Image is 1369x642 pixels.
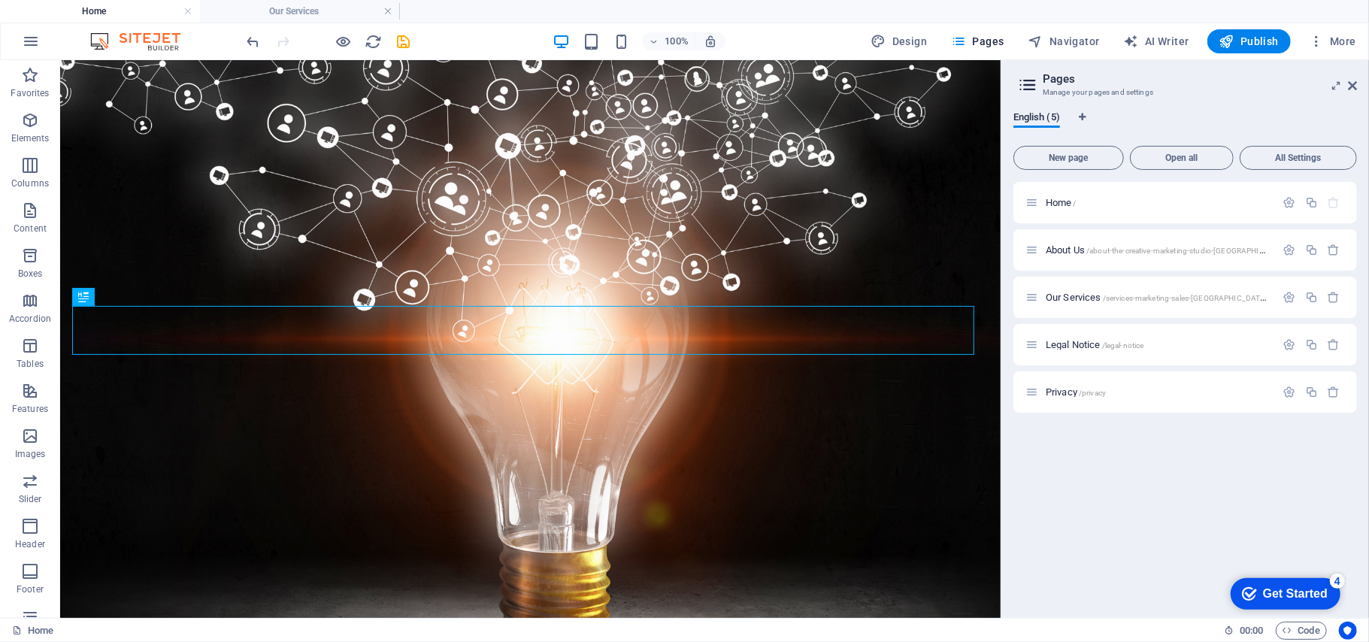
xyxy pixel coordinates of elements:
div: 4 [111,3,126,18]
button: Publish [1207,29,1291,53]
div: Our Services/services-marketing-sales-[GEOGRAPHIC_DATA]-town [1041,292,1276,302]
span: AI Writer [1124,34,1189,49]
p: Accordion [9,313,51,325]
button: AI Writer [1118,29,1195,53]
span: /legal-notice [1102,341,1144,350]
span: Click to open page [1046,244,1291,256]
span: Click to open page [1046,197,1077,208]
span: Click to open page [1046,339,1143,350]
div: Design (Ctrl+Alt+Y) [865,29,934,53]
p: Boxes [18,268,43,280]
div: Duplicate [1305,244,1318,256]
div: About Us/about-the-creative-marketing-studio-[GEOGRAPHIC_DATA] [1041,245,1276,255]
button: Click here to leave preview mode and continue editing [335,32,353,50]
div: Get Started [44,17,109,30]
div: Legal Notice/legal-notice [1041,340,1276,350]
span: New page [1020,153,1117,162]
div: Settings [1283,338,1296,351]
div: Get Started 4 items remaining, 20% complete [12,8,122,39]
button: New page [1013,146,1124,170]
span: English (5) [1013,108,1060,129]
span: All Settings [1246,153,1350,162]
span: /services-marketing-sales-[GEOGRAPHIC_DATA]-town [1103,294,1289,302]
button: Design [865,29,934,53]
span: Pages [951,34,1004,49]
span: : [1250,625,1252,636]
div: Remove [1328,386,1340,398]
span: Open all [1137,153,1227,162]
div: Duplicate [1305,196,1318,209]
div: Duplicate [1305,291,1318,304]
span: /about-the-creative-marketing-studio-[GEOGRAPHIC_DATA] [1086,247,1291,255]
div: Remove [1328,338,1340,351]
div: Duplicate [1305,386,1318,398]
div: Privacy/privacy [1041,387,1276,397]
div: Home/ [1041,198,1276,207]
span: / [1074,199,1077,207]
p: Features [12,403,48,415]
span: 00 00 [1240,622,1263,640]
h2: Pages [1043,72,1357,86]
p: Header [15,538,45,550]
span: Click to open page [1046,292,1288,303]
p: Content [14,223,47,235]
button: save [395,32,413,50]
img: Editor Logo [86,32,199,50]
p: Images [15,448,46,460]
h6: Session time [1224,622,1264,640]
button: undo [244,32,262,50]
span: Code [1283,622,1320,640]
button: Pages [945,29,1010,53]
p: Favorites [11,87,49,99]
button: Navigator [1022,29,1106,53]
span: Design [871,34,928,49]
div: Language Tabs [1013,111,1357,140]
h3: Manage your pages and settings [1043,86,1327,99]
h4: Our Services [200,3,400,20]
button: 100% [642,32,695,50]
span: Navigator [1028,34,1100,49]
i: Save (Ctrl+S) [395,33,413,50]
button: More [1303,29,1362,53]
span: More [1309,34,1356,49]
button: Open all [1130,146,1234,170]
span: Publish [1219,34,1279,49]
div: Duplicate [1305,338,1318,351]
a: Click to cancel selection. Double-click to open Pages [12,622,53,640]
p: Columns [11,177,49,189]
span: Click to open page [1046,386,1106,398]
button: Code [1276,622,1327,640]
button: reload [365,32,383,50]
div: Remove [1328,244,1340,256]
p: Tables [17,358,44,370]
div: The startpage cannot be deleted [1328,196,1340,209]
div: Settings [1283,386,1296,398]
p: Elements [11,132,50,144]
i: Reload page [365,33,383,50]
span: /privacy [1079,389,1106,397]
h6: 100% [665,32,689,50]
button: All Settings [1240,146,1357,170]
div: Remove [1328,291,1340,304]
i: Undo: Change text (Ctrl+Z) [245,33,262,50]
div: Settings [1283,244,1296,256]
i: On resize automatically adjust zoom level to fit chosen device. [704,35,717,48]
button: Usercentrics [1339,622,1357,640]
p: Footer [17,583,44,595]
div: Settings [1283,196,1296,209]
p: Slider [19,493,42,505]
